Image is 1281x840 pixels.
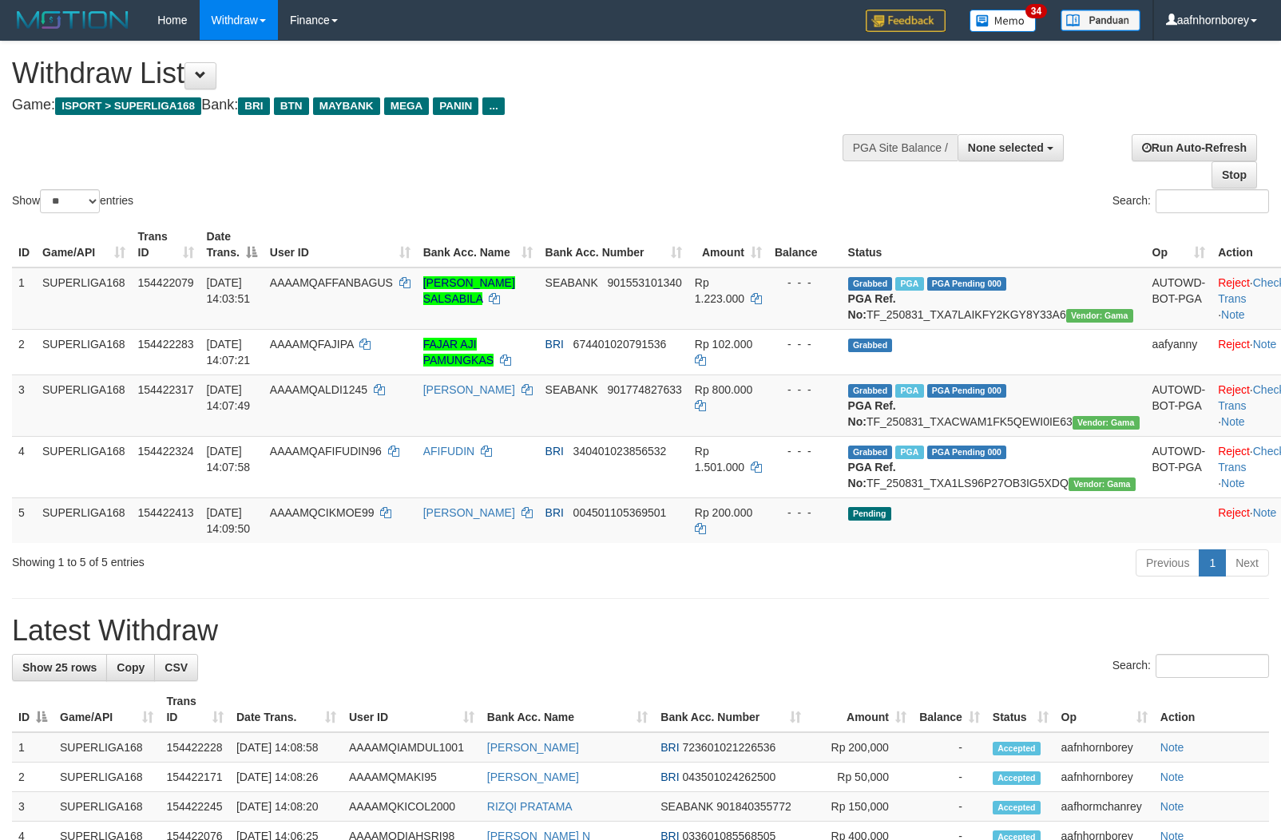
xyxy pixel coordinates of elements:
span: PGA Pending [927,446,1007,459]
td: [DATE] 14:08:58 [230,732,343,763]
img: panduan.png [1061,10,1140,31]
td: SUPERLIGA168 [54,792,160,822]
th: User ID: activate to sort column ascending [343,687,481,732]
div: - - - [775,336,835,352]
td: SUPERLIGA168 [36,374,132,436]
span: Marked by aafsengchandara [895,277,923,291]
div: PGA Site Balance / [843,134,958,161]
th: Amount: activate to sort column ascending [807,687,913,732]
div: - - - [775,275,835,291]
img: MOTION_logo.png [12,8,133,32]
a: [PERSON_NAME] [487,741,579,754]
a: [PERSON_NAME] [423,383,515,396]
span: Copy 043501024262500 to clipboard [683,771,776,783]
td: 4 [12,436,36,497]
span: BRI [545,506,564,519]
label: Show entries [12,189,133,213]
span: PANIN [433,97,478,115]
a: Note [1160,741,1184,754]
h1: Latest Withdraw [12,615,1269,647]
span: AAAAMQFAJIPA [270,338,354,351]
th: ID: activate to sort column descending [12,687,54,732]
span: AAAAMQAFFANBAGUS [270,276,393,289]
span: Rp 800.000 [695,383,752,396]
a: RIZQI PRATAMA [487,800,573,813]
span: Marked by aafsengchandara [895,384,923,398]
td: SUPERLIGA168 [54,732,160,763]
span: Accepted [993,742,1041,755]
td: 3 [12,792,54,822]
span: Vendor URL: https://trx31.1velocity.biz [1073,416,1140,430]
span: SEABANK [545,383,598,396]
th: Amount: activate to sort column ascending [688,222,768,267]
span: Copy 004501105369501 to clipboard [573,506,667,519]
td: Rp 200,000 [807,732,913,763]
td: AUTOWD-BOT-PGA [1146,436,1212,497]
span: 154422413 [138,506,194,519]
th: Trans ID: activate to sort column ascending [160,687,230,732]
a: Note [1221,477,1245,489]
span: Grabbed [848,277,893,291]
button: None selected [958,134,1064,161]
span: MEGA [384,97,430,115]
th: User ID: activate to sort column ascending [264,222,417,267]
b: PGA Ref. No: [848,461,896,489]
td: SUPERLIGA168 [36,436,132,497]
a: Copy [106,654,155,681]
div: - - - [775,382,835,398]
span: Accepted [993,801,1041,814]
td: 154422245 [160,792,230,822]
td: AAAAMQKICOL2000 [343,792,481,822]
a: 1 [1199,549,1226,577]
span: AAAAMQALDI1245 [270,383,367,396]
a: Note [1160,771,1184,783]
td: 1 [12,732,54,763]
span: [DATE] 14:07:49 [207,383,251,412]
td: SUPERLIGA168 [36,267,132,330]
span: Rp 102.000 [695,338,752,351]
span: BRI [238,97,269,115]
span: ISPORT > SUPERLIGA168 [55,97,201,115]
span: 154422079 [138,276,194,289]
a: Note [1221,415,1245,428]
span: Copy 674401020791536 to clipboard [573,338,667,351]
span: Copy 723601021226536 to clipboard [683,741,776,754]
th: Game/API: activate to sort column ascending [54,687,160,732]
span: Rp 1.501.000 [695,445,744,473]
span: Copy 901840355772 to clipboard [716,800,791,813]
td: 1 [12,267,36,330]
td: 5 [12,497,36,543]
b: PGA Ref. No: [848,399,896,428]
span: BTN [274,97,309,115]
th: Bank Acc. Number: activate to sort column ascending [654,687,807,732]
th: Date Trans.: activate to sort column descending [200,222,264,267]
span: Copy 901553101340 to clipboard [607,276,681,289]
a: [PERSON_NAME] [487,771,579,783]
td: SUPERLIGA168 [36,497,132,543]
label: Search: [1112,654,1269,678]
span: AAAAMQAFIFUDIN96 [270,445,382,458]
div: Showing 1 to 5 of 5 entries [12,548,522,570]
label: Search: [1112,189,1269,213]
img: Button%20Memo.svg [970,10,1037,32]
h1: Withdraw List [12,57,838,89]
td: 154422228 [160,732,230,763]
span: Copy 901774827633 to clipboard [607,383,681,396]
td: aafnhornborey [1055,732,1154,763]
th: Bank Acc. Name: activate to sort column ascending [481,687,654,732]
th: Balance [768,222,842,267]
th: Status [842,222,1146,267]
span: AAAAMQCIKMOE99 [270,506,375,519]
td: aafhormchanrey [1055,792,1154,822]
th: Game/API: activate to sort column ascending [36,222,132,267]
span: SEABANK [660,800,713,813]
span: Accepted [993,771,1041,785]
td: - [913,792,986,822]
td: - [913,763,986,792]
span: [DATE] 14:07:21 [207,338,251,367]
span: 154422317 [138,383,194,396]
span: BRI [660,771,679,783]
span: 154422283 [138,338,194,351]
a: Stop [1212,161,1257,188]
input: Search: [1156,189,1269,213]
